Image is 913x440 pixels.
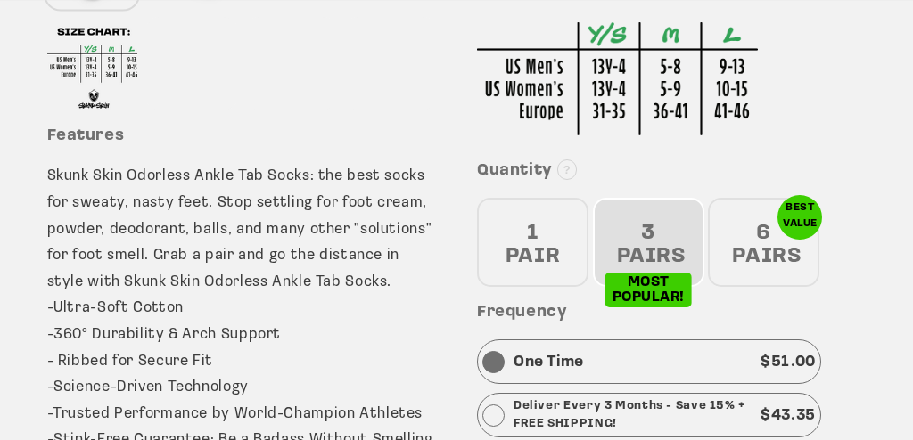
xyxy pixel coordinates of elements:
span: 43.35 [771,408,816,423]
p: $ [761,403,816,429]
p: Deliver Every 3 Months - Save 15% + FREE SHIPPING! [514,397,752,433]
p: $ [761,349,816,376]
div: 1 PAIR [477,198,588,287]
p: One Time [514,349,584,376]
h3: Features [47,126,437,147]
h3: Frequency [477,303,867,323]
h3: Quantity [477,161,867,182]
div: 3 PAIRS [593,198,704,287]
div: 6 PAIRS [708,198,819,287]
span: 51.00 [771,354,816,370]
img: Sizing Chart [477,22,758,135]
